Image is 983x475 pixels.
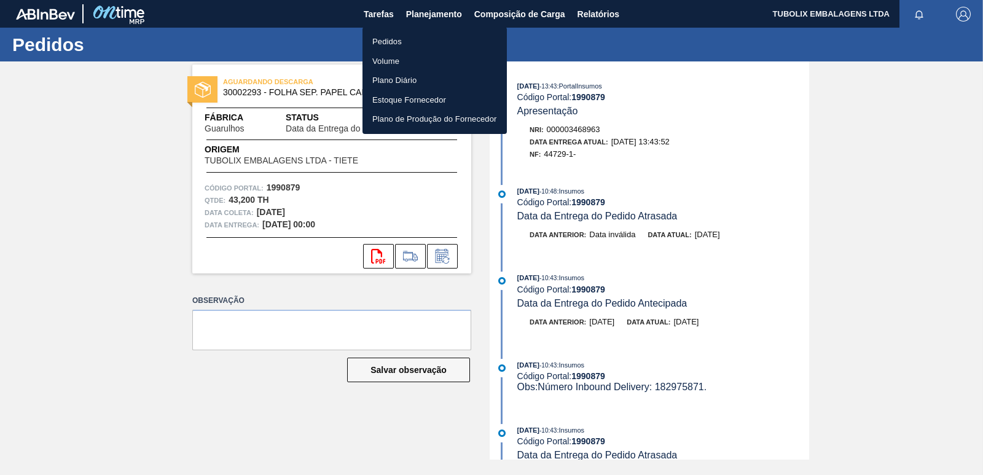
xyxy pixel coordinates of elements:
[362,90,507,110] a: Estoque Fornecedor
[362,32,507,52] a: Pedidos
[362,52,507,71] a: Volume
[362,71,507,90] a: Plano Diário
[362,109,507,129] a: Plano de Produção do Fornecedor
